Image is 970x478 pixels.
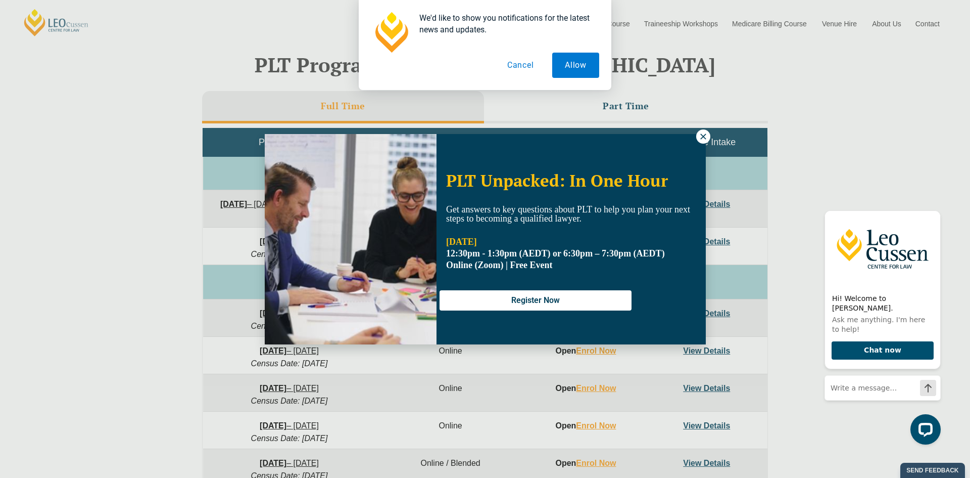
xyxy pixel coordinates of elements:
button: Register Now [440,290,632,311]
button: Cancel [495,53,547,78]
img: Woman in yellow blouse holding folders looking to the right and smiling [265,134,437,344]
span: PLT Unpacked: In One Hour [446,169,668,191]
strong: [DATE] [446,237,477,247]
img: notification icon [371,12,411,53]
span: Get answers to key questions about PLT to help you plan your next steps to becoming a qualified l... [446,204,690,224]
strong: 12:30pm - 1:30pm (AEDT) or 6:30pm – 7:30pm (AEDT) [446,248,665,258]
div: We'd like to show you notifications for the latest news and updates. [411,12,599,35]
button: Close [696,129,710,144]
iframe: LiveChat chat widget [816,201,945,453]
span: Online (Zoom) | Free Event [446,260,553,270]
button: Allow [552,53,599,78]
